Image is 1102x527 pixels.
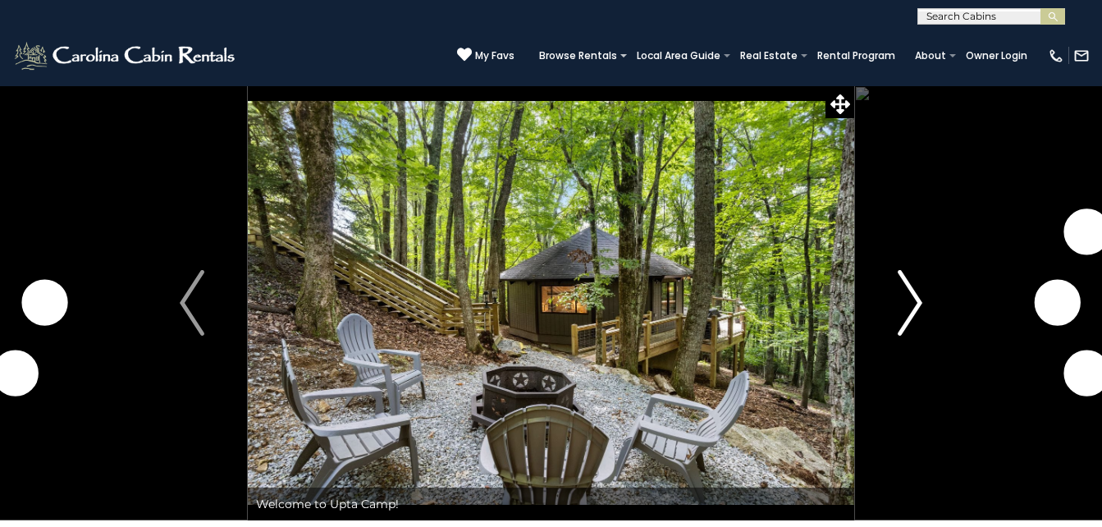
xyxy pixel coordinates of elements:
[732,44,806,67] a: Real Estate
[907,44,954,67] a: About
[12,39,240,72] img: White-1-2.png
[531,44,625,67] a: Browse Rentals
[1048,48,1064,64] img: phone-regular-white.png
[898,270,922,336] img: arrow
[248,488,854,520] div: Welcome to Upta Camp!
[136,85,248,520] button: Previous
[809,44,903,67] a: Rental Program
[629,44,729,67] a: Local Area Guide
[457,47,514,64] a: My Favs
[854,85,966,520] button: Next
[475,48,514,63] span: My Favs
[180,270,204,336] img: arrow
[958,44,1036,67] a: Owner Login
[1073,48,1090,64] img: mail-regular-white.png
